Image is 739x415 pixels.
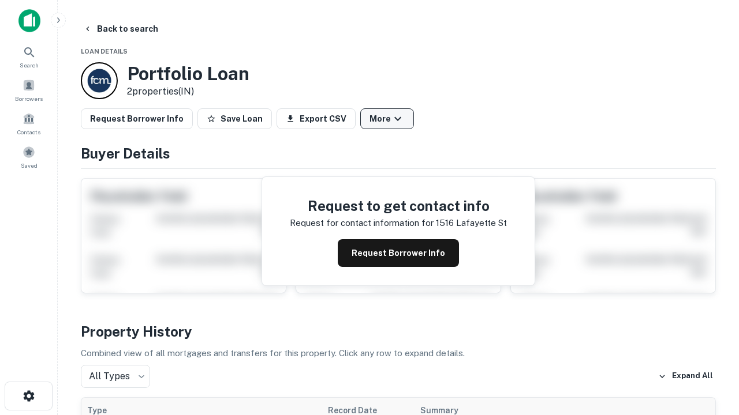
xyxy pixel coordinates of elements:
div: All Types [81,365,150,388]
p: Combined view of all mortgages and transfers for this property. Click any row to expand details. [81,346,716,360]
button: Request Borrower Info [81,108,193,129]
h4: Request to get contact info [290,195,507,216]
a: Contacts [3,108,54,139]
iframe: Chat Widget [681,286,739,341]
span: Borrowers [15,94,43,103]
button: Expand All [655,368,716,385]
span: Search [20,61,39,70]
span: Loan Details [81,48,128,55]
h3: Portfolio Loan [127,63,249,85]
p: Request for contact information for [290,216,434,230]
button: Export CSV [277,108,356,129]
a: Search [3,41,54,72]
span: Saved [21,161,38,170]
button: Save Loan [197,108,272,129]
img: capitalize-icon.png [18,9,40,32]
h4: Buyer Details [81,143,716,164]
span: Contacts [17,127,40,137]
p: 1516 lafayette st [436,216,507,230]
button: More [360,108,414,129]
button: Request Borrower Info [338,239,459,267]
a: Saved [3,141,54,172]
button: Back to search [79,18,163,39]
a: Borrowers [3,74,54,105]
h4: Property History [81,321,716,342]
p: 2 properties (IN) [127,85,249,99]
